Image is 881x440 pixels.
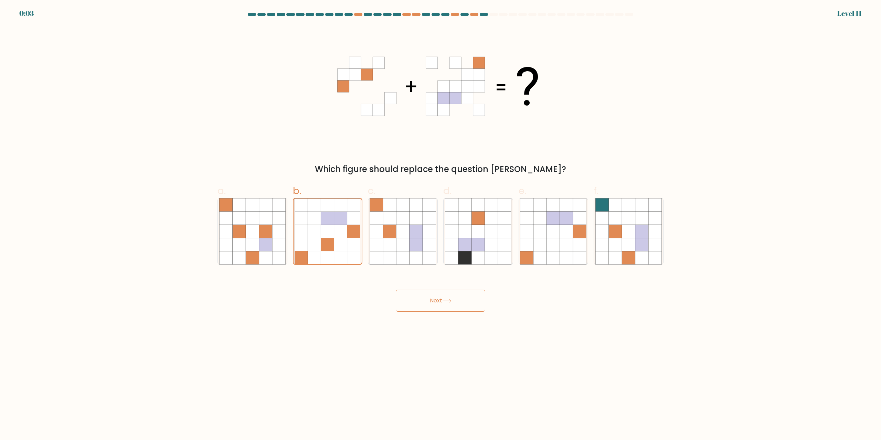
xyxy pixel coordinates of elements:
[222,163,659,175] div: Which figure should replace the question [PERSON_NAME]?
[19,8,34,19] div: 0:03
[837,8,862,19] div: Level 11
[368,184,375,197] span: c.
[443,184,452,197] span: d.
[293,184,301,197] span: b.
[217,184,226,197] span: a.
[396,290,485,312] button: Next
[594,184,598,197] span: f.
[519,184,526,197] span: e.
